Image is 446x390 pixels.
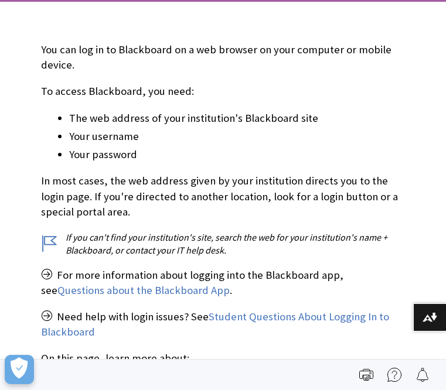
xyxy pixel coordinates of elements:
img: Follow this page [416,368,430,382]
p: On this page, learn more about: [41,351,405,366]
p: If you can't find your institution's site, search the web for your institution's name + Blackboar... [41,231,405,257]
p: In most cases, the web address given by your institution directs you to the login page. If you're... [41,173,405,220]
li: The web address of your institution's Blackboard site [69,110,405,126]
p: Need help with login issues? See [41,309,405,340]
a: Student Questions About Logging In to Blackboard [41,310,389,339]
p: You can log in to Blackboard on a web browser on your computer or mobile device. [41,42,405,73]
img: More help [387,368,401,382]
li: Your username [69,128,405,145]
li: Your password [69,146,405,163]
p: To access Blackboard, you need: [41,84,405,99]
p: For more information about logging into the Blackboard app, see . [41,268,405,298]
a: Questions about the Blackboard App [57,283,230,297]
img: Print [359,368,373,382]
button: Open Preferences [5,355,34,384]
